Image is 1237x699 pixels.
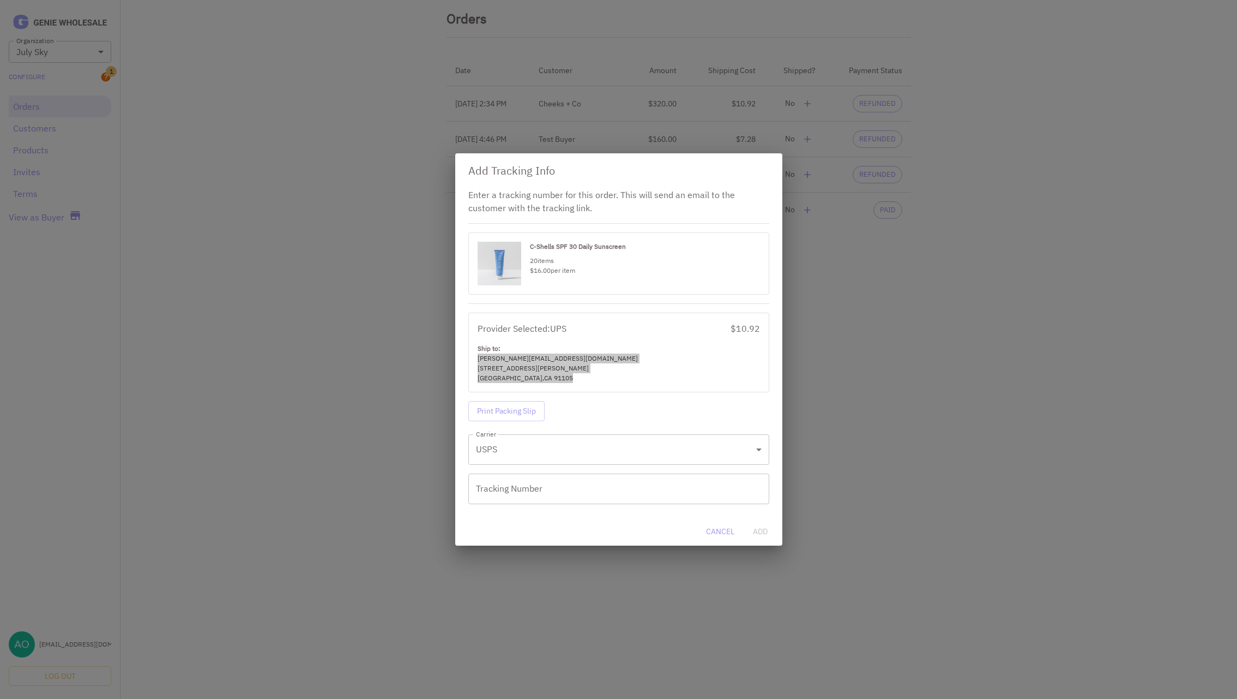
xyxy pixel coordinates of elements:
[468,434,769,465] div: USPS
[478,363,760,373] div: [STREET_ADDRESS][PERSON_NAME]
[478,344,760,354] div: Ship to:
[478,322,566,335] div: Provider Selected: UPS
[530,242,626,252] div: C-Shells SPF 30 Daily Sunscreen
[478,354,760,363] div: [PERSON_NAME][EMAIL_ADDRESS][DOMAIN_NAME]
[468,188,769,214] p: Enter a tracking number for this order. This will send an email to the customer with the tracking...
[702,522,739,542] button: Cancel
[478,242,521,285] img: Product
[478,373,760,383] div: [GEOGRAPHIC_DATA] , CA 91105
[731,322,760,335] div: $10.92
[455,153,782,188] h2: Add Tracking Info
[530,256,626,266] div: 20 items
[530,266,626,276] div: $16.00 per item
[476,429,497,439] label: Carrier
[468,401,545,421] button: Print Packing Slip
